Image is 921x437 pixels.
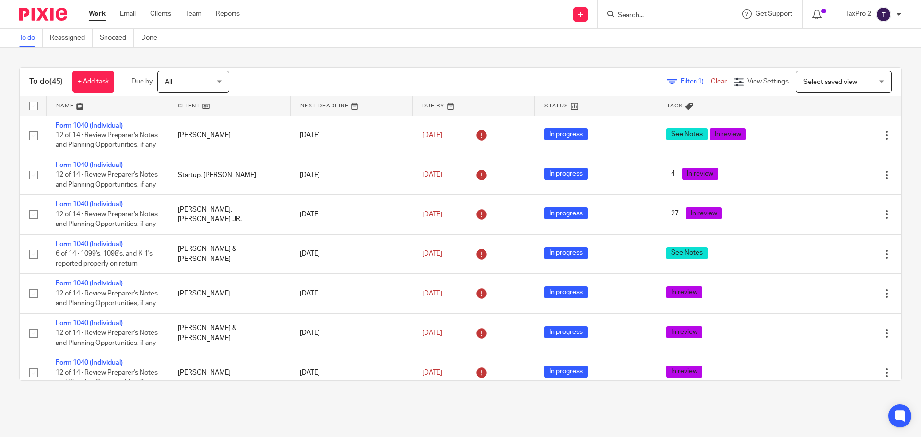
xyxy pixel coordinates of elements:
[186,9,201,19] a: Team
[56,132,158,149] span: 12 of 14 · Review Preparer's Notes and Planning Opportunities, if any
[544,286,588,298] span: In progress
[711,78,727,85] a: Clear
[168,313,291,353] td: [PERSON_NAME] & [PERSON_NAME]
[681,78,711,85] span: Filter
[876,7,891,22] img: svg%3E
[544,207,588,219] span: In progress
[422,211,442,218] span: [DATE]
[165,79,172,85] span: All
[686,207,722,219] span: In review
[422,290,442,297] span: [DATE]
[667,103,683,108] span: Tags
[168,155,291,194] td: Startup, [PERSON_NAME]
[168,353,291,392] td: [PERSON_NAME]
[290,353,413,392] td: [DATE]
[696,78,704,85] span: (1)
[168,195,291,234] td: [PERSON_NAME], [PERSON_NAME] JR.
[666,366,702,378] span: In review
[846,9,871,19] p: TaxPro 2
[544,366,588,378] span: In progress
[747,78,789,85] span: View Settings
[56,290,158,307] span: 12 of 14 · Review Preparer's Notes and Planning Opportunities, if any
[19,8,67,21] img: Pixie
[56,122,123,129] a: Form 1040 (Individual)
[216,9,240,19] a: Reports
[682,168,718,180] span: In review
[544,128,588,140] span: In progress
[100,29,134,47] a: Snoozed
[56,280,123,287] a: Form 1040 (Individual)
[544,168,588,180] span: In progress
[710,128,746,140] span: In review
[56,241,123,248] a: Form 1040 (Individual)
[544,326,588,338] span: In progress
[544,247,588,259] span: In progress
[19,29,43,47] a: To do
[290,195,413,234] td: [DATE]
[89,9,106,19] a: Work
[666,207,684,219] span: 27
[168,234,291,273] td: [PERSON_NAME] & [PERSON_NAME]
[120,9,136,19] a: Email
[168,116,291,155] td: [PERSON_NAME]
[56,250,153,267] span: 6 of 14 · 1099's, 1098's, and K-1's reported properly on return
[141,29,165,47] a: Done
[131,77,153,86] p: Due by
[803,79,857,85] span: Select saved view
[422,172,442,178] span: [DATE]
[56,330,158,346] span: 12 of 14 · Review Preparer's Notes and Planning Opportunities, if any
[290,155,413,194] td: [DATE]
[422,330,442,336] span: [DATE]
[756,11,792,17] span: Get Support
[666,326,702,338] span: In review
[422,369,442,376] span: [DATE]
[666,286,702,298] span: In review
[49,78,63,85] span: (45)
[290,313,413,353] td: [DATE]
[290,116,413,155] td: [DATE]
[56,201,123,208] a: Form 1040 (Individual)
[422,250,442,257] span: [DATE]
[617,12,703,20] input: Search
[56,320,123,327] a: Form 1040 (Individual)
[72,71,114,93] a: + Add task
[150,9,171,19] a: Clients
[666,168,680,180] span: 4
[666,128,708,140] span: See Notes
[422,132,442,139] span: [DATE]
[666,247,708,259] span: See Notes
[56,359,123,366] a: Form 1040 (Individual)
[290,274,413,313] td: [DATE]
[168,274,291,313] td: [PERSON_NAME]
[56,369,158,386] span: 12 of 14 · Review Preparer's Notes and Planning Opportunities, if any
[50,29,93,47] a: Reassigned
[56,211,158,228] span: 12 of 14 · Review Preparer's Notes and Planning Opportunities, if any
[56,172,158,189] span: 12 of 14 · Review Preparer's Notes and Planning Opportunities, if any
[290,234,413,273] td: [DATE]
[29,77,63,87] h1: To do
[56,162,123,168] a: Form 1040 (Individual)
